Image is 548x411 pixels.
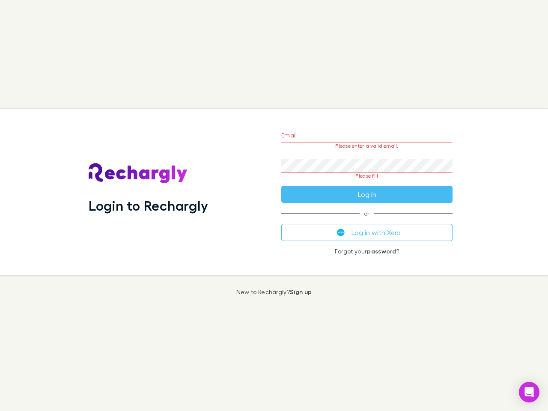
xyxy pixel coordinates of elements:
a: password [367,247,396,255]
button: Log in with Xero [281,224,453,241]
a: Sign up [290,288,312,295]
img: Rechargly's Logo [89,163,188,184]
p: Please enter a valid email. [281,143,453,149]
span: or [281,213,453,214]
div: Open Intercom Messenger [519,382,539,402]
h1: Login to Rechargly [89,197,208,214]
p: Forgot your ? [281,248,453,255]
button: Log in [281,186,453,203]
img: Xero's logo [337,229,345,236]
p: Please fill [281,173,453,179]
p: New to Rechargly? [236,289,312,295]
